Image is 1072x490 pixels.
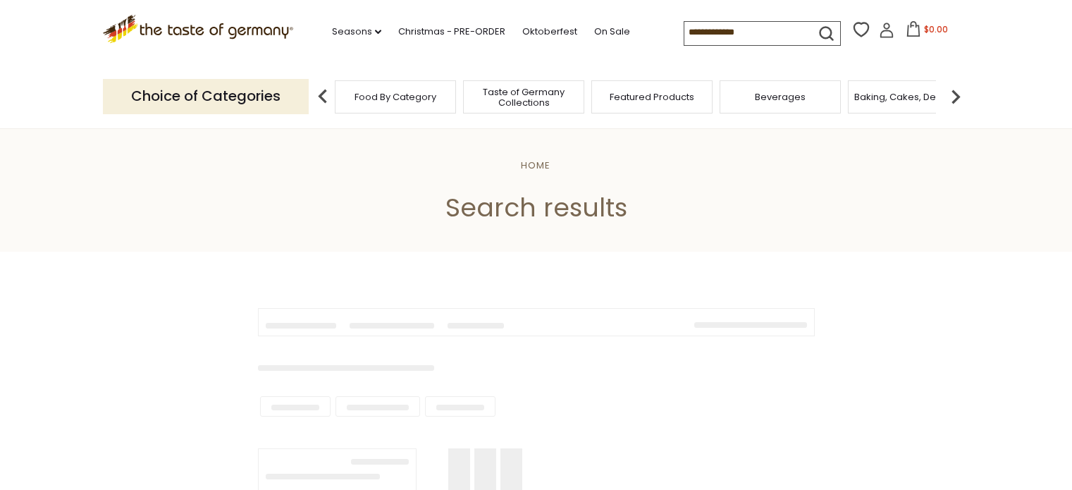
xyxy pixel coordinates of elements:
p: Choice of Categories [103,79,309,114]
h1: Search results [44,192,1028,223]
button: $0.00 [897,21,957,42]
a: Christmas - PRE-ORDER [398,24,505,39]
span: $0.00 [924,23,948,35]
img: next arrow [942,82,970,111]
a: Seasons [332,24,381,39]
img: previous arrow [309,82,337,111]
a: Oktoberfest [522,24,577,39]
a: On Sale [594,24,630,39]
a: Featured Products [610,92,694,102]
a: Food By Category [355,92,436,102]
a: Baking, Cakes, Desserts [854,92,963,102]
a: Beverages [755,92,806,102]
a: Home [521,159,550,172]
a: Taste of Germany Collections [467,87,580,108]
